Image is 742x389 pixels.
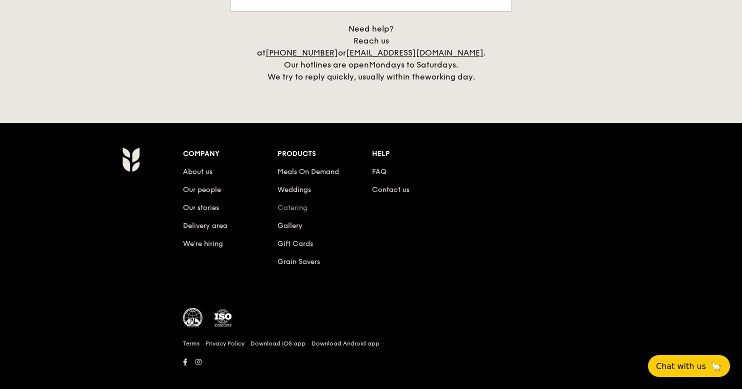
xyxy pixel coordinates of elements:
a: We’re hiring [183,239,223,248]
img: MUIS Halal Certified [183,308,203,328]
a: Delivery area [183,221,227,230]
a: Gift Cards [277,239,313,248]
div: Products [277,147,372,161]
div: Company [183,147,277,161]
a: Catering [277,203,307,212]
a: [PHONE_NUMBER] [265,48,338,57]
button: Chat with us🦙 [648,355,730,377]
a: Our people [183,185,221,194]
a: Grain Savers [277,257,320,266]
img: AYc88T3wAAAABJRU5ErkJggg== [122,147,139,172]
a: About us [183,167,212,176]
span: Chat with us [656,361,706,371]
img: ISO Certified [213,308,233,328]
a: Meals On Demand [277,167,339,176]
a: Contact us [372,185,409,194]
a: Gallery [277,221,302,230]
div: Help [372,147,466,161]
span: 🦙 [710,360,722,372]
a: Privacy Policy [205,339,244,347]
h6: Revision [83,369,659,377]
span: Mondays to Saturdays. [369,60,458,69]
span: working day. [425,72,475,81]
a: Terms [183,339,199,347]
a: Our stories [183,203,219,212]
a: FAQ [372,167,386,176]
div: Need help? Reach us at or . Our hotlines are open We try to reply quickly, usually within the [246,23,496,83]
a: [EMAIL_ADDRESS][DOMAIN_NAME] [346,48,483,57]
a: Weddings [277,185,311,194]
a: Download Android app [311,339,379,347]
a: Download iOS app [250,339,305,347]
